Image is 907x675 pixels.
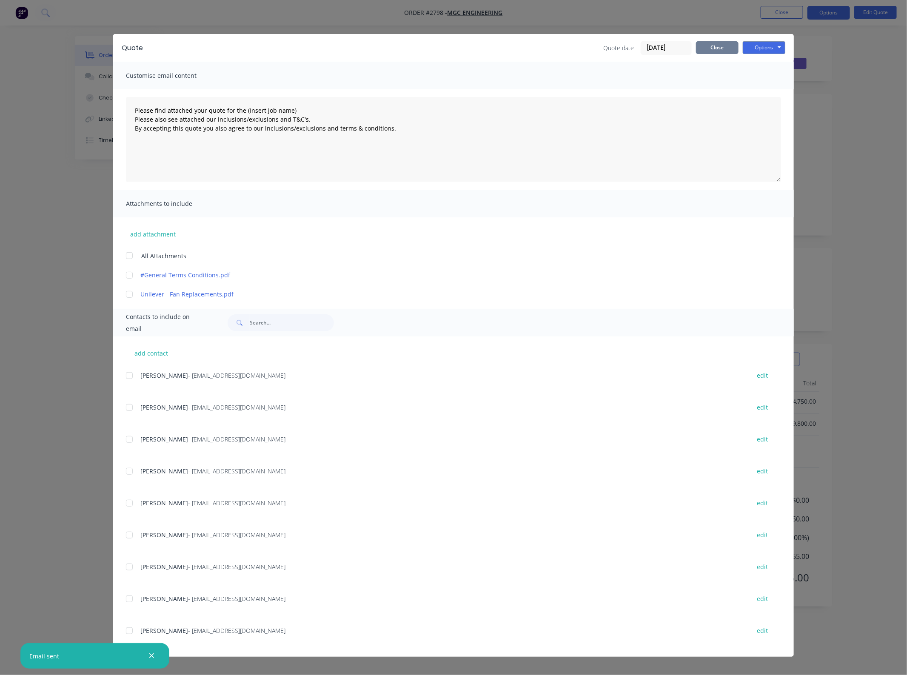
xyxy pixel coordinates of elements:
[126,311,206,335] span: Contacts to include on email
[752,433,773,445] button: edit
[752,497,773,509] button: edit
[188,403,285,411] span: - [EMAIL_ADDRESS][DOMAIN_NAME]
[140,499,188,507] span: [PERSON_NAME]
[140,290,742,299] a: Unilever - Fan Replacements.pdf
[140,595,188,603] span: [PERSON_NAME]
[752,625,773,636] button: edit
[140,563,188,571] span: [PERSON_NAME]
[188,563,285,571] span: - [EMAIL_ADDRESS][DOMAIN_NAME]
[752,370,773,381] button: edit
[29,652,59,661] div: Email sent
[126,228,180,240] button: add attachment
[126,198,220,210] span: Attachments to include
[126,347,177,359] button: add contact
[140,531,188,539] span: [PERSON_NAME]
[188,531,285,539] span: - [EMAIL_ADDRESS][DOMAIN_NAME]
[752,529,773,541] button: edit
[743,41,785,54] button: Options
[140,403,188,411] span: [PERSON_NAME]
[188,467,285,475] span: - [EMAIL_ADDRESS][DOMAIN_NAME]
[188,595,285,603] span: - [EMAIL_ADDRESS][DOMAIN_NAME]
[188,371,285,379] span: - [EMAIL_ADDRESS][DOMAIN_NAME]
[752,561,773,572] button: edit
[140,435,188,443] span: [PERSON_NAME]
[126,97,781,182] textarea: Please find attached your quote for the (Insert job name) Please also see attached our inclusions...
[140,467,188,475] span: [PERSON_NAME]
[126,70,220,82] span: Customise email content
[250,314,334,331] input: Search...
[696,41,739,54] button: Close
[122,43,143,53] div: Quote
[188,499,285,507] span: - [EMAIL_ADDRESS][DOMAIN_NAME]
[752,402,773,413] button: edit
[603,43,634,52] span: Quote date
[141,251,186,260] span: All Attachments
[140,271,742,279] a: #General Terms Conditions.pdf
[188,435,285,443] span: - [EMAIL_ADDRESS][DOMAIN_NAME]
[752,465,773,477] button: edit
[140,371,188,379] span: [PERSON_NAME]
[140,627,188,635] span: [PERSON_NAME]
[188,627,285,635] span: - [EMAIL_ADDRESS][DOMAIN_NAME]
[752,593,773,604] button: edit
